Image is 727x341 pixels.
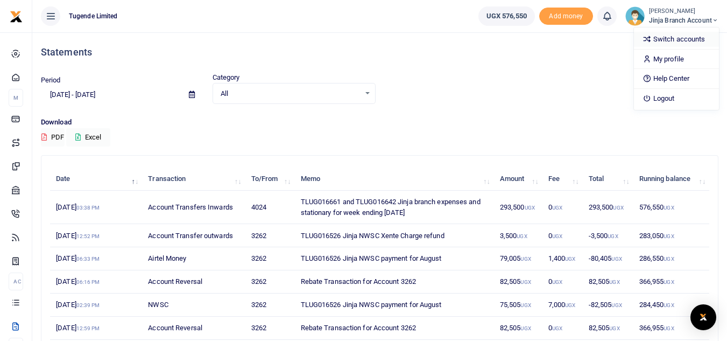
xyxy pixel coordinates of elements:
[494,270,542,294] td: 82,505
[542,224,583,247] td: 0
[649,7,718,16] small: [PERSON_NAME]
[664,279,674,285] small: UGX
[542,317,583,340] td: 0
[474,6,539,26] li: Wallet ballance
[611,302,622,308] small: UGX
[633,224,710,247] td: 283,050
[520,279,531,285] small: UGX
[634,32,719,47] a: Switch accounts
[552,325,562,331] small: UGX
[520,302,531,308] small: UGX
[142,247,245,270] td: Airtel Money
[294,317,493,340] td: Rebate Transaction for Account 3262
[633,270,710,294] td: 366,955
[50,191,142,224] td: [DATE]
[245,191,294,224] td: 4024
[50,270,142,294] td: [DATE]
[494,224,542,247] td: 3,500
[294,247,493,270] td: TLUG016526 Jinja NWSC payment for August
[633,168,710,191] th: Running balance: activate to sort column ascending
[625,6,645,26] img: profile-user
[539,11,593,19] a: Add money
[542,270,583,294] td: 0
[50,247,142,270] td: [DATE]
[10,10,23,23] img: logo-small
[664,233,674,239] small: UGX
[50,294,142,317] td: [DATE]
[41,86,180,104] input: select period
[634,91,719,106] a: Logout
[294,191,493,224] td: TLUG016661 and TLUG016642 Jinja branch expenses and stationary for week ending [DATE]
[294,270,493,294] td: Rebate Transaction for Account 3262
[552,233,562,239] small: UGX
[552,279,562,285] small: UGX
[634,71,719,86] a: Help Center
[583,270,633,294] td: 82,505
[583,168,633,191] th: Total: activate to sort column ascending
[565,256,575,262] small: UGX
[520,325,531,331] small: UGX
[633,317,710,340] td: 366,955
[542,294,583,317] td: 7,000
[245,317,294,340] td: 3262
[41,46,718,58] h4: Statements
[478,6,535,26] a: UGX 576,550
[41,128,65,147] button: PDF
[245,224,294,247] td: 3262
[539,8,593,25] li: Toup your wallet
[539,8,593,25] span: Add money
[552,205,562,211] small: UGX
[76,302,100,308] small: 02:39 PM
[221,88,360,99] span: All
[634,52,719,67] a: My profile
[41,75,61,86] label: Period
[625,6,718,26] a: profile-user [PERSON_NAME] Jinja branch account
[76,279,100,285] small: 06:16 PM
[494,191,542,224] td: 293,500
[66,128,110,147] button: Excel
[583,247,633,270] td: -80,405
[608,233,618,239] small: UGX
[76,256,100,262] small: 06:33 PM
[9,89,23,107] li: M
[76,233,100,239] small: 12:52 PM
[633,191,710,224] td: 576,550
[613,205,623,211] small: UGX
[583,294,633,317] td: -82,505
[517,233,527,239] small: UGX
[76,325,100,331] small: 12:59 PM
[50,224,142,247] td: [DATE]
[142,191,245,224] td: Account Transfers Inwards
[690,304,716,330] div: Open Intercom Messenger
[633,247,710,270] td: 286,550
[583,224,633,247] td: -3,500
[50,168,142,191] th: Date: activate to sort column descending
[294,168,493,191] th: Memo: activate to sort column ascending
[65,11,122,21] span: Tugende Limited
[611,256,622,262] small: UGX
[486,11,527,22] span: UGX 576,550
[609,279,619,285] small: UGX
[142,317,245,340] td: Account Reversal
[583,191,633,224] td: 293,500
[664,325,674,331] small: UGX
[142,270,245,294] td: Account Reversal
[245,270,294,294] td: 3262
[213,72,240,83] label: Category
[525,205,535,211] small: UGX
[494,168,542,191] th: Amount: activate to sort column ascending
[664,302,674,308] small: UGX
[609,325,619,331] small: UGX
[245,247,294,270] td: 3262
[520,256,531,262] small: UGX
[9,273,23,290] li: Ac
[142,168,245,191] th: Transaction: activate to sort column ascending
[664,205,674,211] small: UGX
[10,12,23,20] a: logo-small logo-large logo-large
[633,294,710,317] td: 284,450
[542,191,583,224] td: 0
[583,317,633,340] td: 82,505
[245,168,294,191] th: To/From: activate to sort column ascending
[649,16,718,25] span: Jinja branch account
[565,302,575,308] small: UGX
